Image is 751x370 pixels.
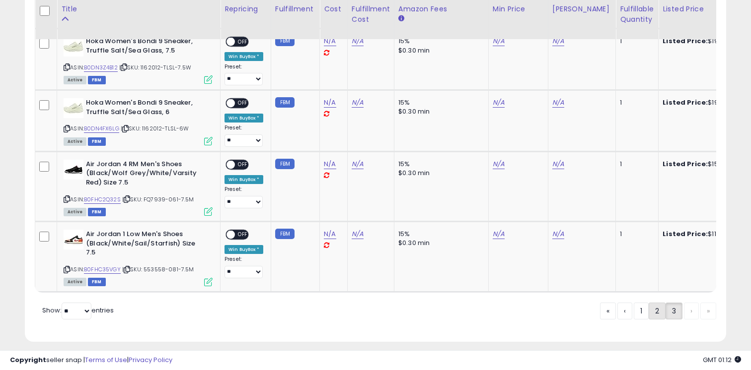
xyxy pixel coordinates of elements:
div: 1 [620,160,651,169]
span: FBM [88,208,106,216]
a: N/A [493,229,505,239]
div: $0.30 min [398,107,481,116]
div: seller snap | | [10,356,172,365]
a: N/A [552,229,564,239]
div: $150.00 [663,160,745,169]
a: N/A [352,98,364,108]
div: Preset: [225,124,263,147]
div: $0.30 min [398,169,481,178]
a: B0FHC35VGY [84,265,121,274]
a: N/A [324,98,336,108]
div: [PERSON_NAME] [552,4,611,14]
div: ASIN: [64,230,213,285]
b: Listed Price: [663,229,708,239]
div: Fulfillment Cost [352,4,390,25]
div: Listed Price [663,4,749,14]
div: ASIN: [64,160,213,215]
div: Amazon Fees [398,4,484,14]
span: | SKU: FQ7939-061-7.5M [122,195,194,203]
span: ‹ [624,306,626,316]
div: 1 [620,37,651,46]
b: Air Jordan 1 Low Men's Shoes (Black/White/Sail/Starfish) Size 7.5 [86,230,207,260]
img: 31AL9LFAkAL._SL40_.jpg [64,230,83,249]
span: | SKU: 1162012-TLSL-6W [121,124,189,132]
div: Title [61,4,216,14]
a: 3 [666,303,682,319]
b: Listed Price: [663,98,708,107]
span: All listings currently available for purchase on Amazon [64,137,86,146]
a: N/A [324,36,336,46]
a: N/A [552,159,564,169]
div: 15% [398,37,481,46]
span: OFF [235,160,251,169]
div: Win BuyBox * [225,175,263,184]
span: FBM [88,278,106,286]
a: N/A [324,159,336,169]
b: Hoka Women's Bondi 9 Sneaker, Truffle Salt/Sea Glass, 7.5 [86,37,207,58]
a: N/A [324,229,336,239]
small: FBM [275,159,295,169]
div: $195.00 [663,37,745,46]
small: FBM [275,229,295,239]
img: 31KoJv1gTgL._SL40_.jpg [64,37,83,57]
a: 1 [634,303,649,319]
small: FBM [275,36,295,46]
a: B0DN4FX6LG [84,124,119,133]
a: N/A [352,229,364,239]
div: $195.00 [663,98,745,107]
div: ASIN: [64,98,213,144]
a: N/A [493,36,505,46]
div: Preset: [225,256,263,278]
span: | SKU: 553558-081-7.5M [122,265,194,273]
a: B0FHC2Q32S [84,195,121,204]
a: N/A [552,36,564,46]
a: N/A [493,98,505,108]
div: ASIN: [64,37,213,83]
div: $0.30 min [398,46,481,55]
b: Listed Price: [663,159,708,169]
div: 15% [398,98,481,107]
span: All listings currently available for purchase on Amazon [64,208,86,216]
a: N/A [352,36,364,46]
small: FBM [275,97,295,108]
div: Win BuyBox * [225,245,263,254]
b: Hoka Women's Bondi 9 Sneaker, Truffle Salt/Sea Glass, 6 [86,98,207,119]
small: Amazon Fees. [398,14,404,23]
span: FBM [88,76,106,84]
span: Show: entries [42,306,114,315]
div: Min Price [493,4,544,14]
a: N/A [552,98,564,108]
div: 1 [620,230,651,239]
span: OFF [235,38,251,46]
b: Listed Price: [663,36,708,46]
div: 15% [398,230,481,239]
div: Repricing [225,4,267,14]
b: Air Jordan 4 RM Men's Shoes (Black/Wolf Grey/White/Varsity Red) Size 7.5 [86,160,207,190]
img: 31Q7tyxu8jL._SL40_.jpg [64,160,83,180]
span: All listings currently available for purchase on Amazon [64,76,86,84]
a: N/A [493,159,505,169]
div: Preset: [225,186,263,208]
a: Terms of Use [85,355,127,365]
div: Win BuyBox * [225,52,263,61]
div: Fulfillable Quantity [620,4,654,25]
a: N/A [352,159,364,169]
span: FBM [88,137,106,146]
strong: Copyright [10,355,46,365]
img: 31KoJv1gTgL._SL40_.jpg [64,98,83,118]
div: 1 [620,98,651,107]
span: | SKU: 1162012-TLSL-7.5W [119,63,191,71]
span: 2025-08-18 01:12 GMT [703,355,741,365]
span: OFF [235,231,251,239]
div: Win BuyBox * [225,114,263,123]
span: OFF [235,99,251,108]
a: Privacy Policy [129,355,172,365]
a: B0DN3Z4B12 [84,63,118,72]
div: $115.00 [663,230,745,239]
span: « [606,306,609,316]
a: 2 [649,303,666,319]
div: Fulfillment [275,4,315,14]
div: Cost [324,4,343,14]
div: Preset: [225,63,263,86]
div: 15% [398,160,481,169]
